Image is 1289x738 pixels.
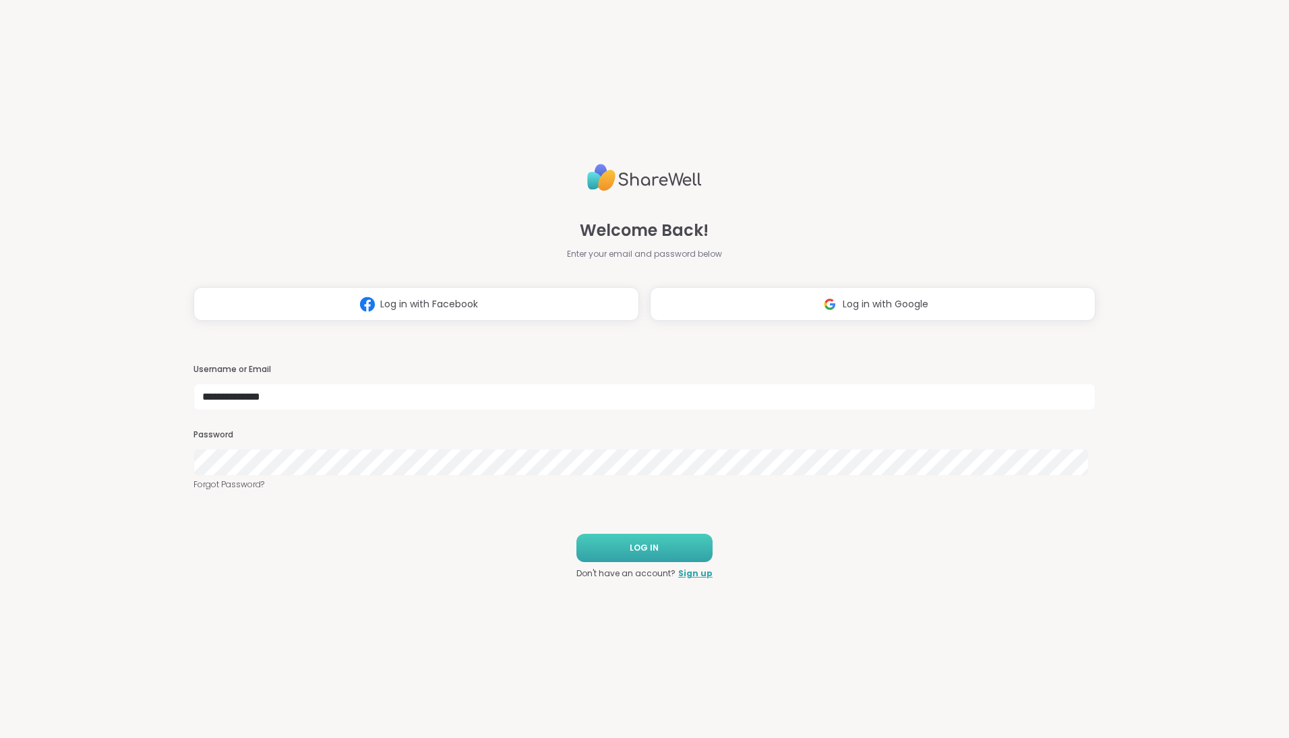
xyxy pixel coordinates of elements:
button: LOG IN [576,534,713,562]
button: Log in with Google [650,287,1096,321]
img: ShareWell Logomark [817,292,843,317]
span: Don't have an account? [576,567,676,580]
span: LOG IN [630,542,659,554]
span: Log in with Facebook [380,297,478,311]
a: Sign up [678,567,713,580]
h3: Password [193,429,1096,441]
span: Enter your email and password below [567,248,722,260]
span: Log in with Google [843,297,928,311]
img: ShareWell Logo [587,158,702,197]
h3: Username or Email [193,364,1096,375]
button: Log in with Facebook [193,287,639,321]
img: ShareWell Logomark [355,292,380,317]
a: Forgot Password? [193,479,1096,491]
span: Welcome Back! [580,218,709,243]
